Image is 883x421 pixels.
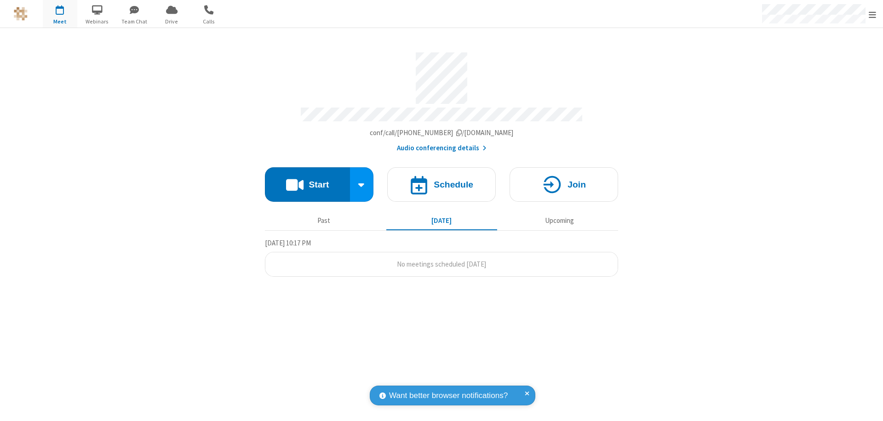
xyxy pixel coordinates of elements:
[80,17,115,26] span: Webinars
[155,17,189,26] span: Drive
[309,180,329,189] h4: Start
[434,180,473,189] h4: Schedule
[265,46,618,154] section: Account details
[350,167,374,202] div: Start conference options
[386,212,497,229] button: [DATE]
[265,239,311,247] span: [DATE] 10:17 PM
[265,167,350,202] button: Start
[397,143,487,154] button: Audio conferencing details
[568,180,586,189] h4: Join
[387,167,496,202] button: Schedule
[43,17,77,26] span: Meet
[14,7,28,21] img: QA Selenium DO NOT DELETE OR CHANGE
[370,128,514,137] span: Copy my meeting room link
[269,212,379,229] button: Past
[370,128,514,138] button: Copy my meeting room linkCopy my meeting room link
[117,17,152,26] span: Team Chat
[265,238,618,277] section: Today's Meetings
[397,260,486,268] span: No meetings scheduled [DATE]
[192,17,226,26] span: Calls
[510,167,618,202] button: Join
[504,212,615,229] button: Upcoming
[389,390,508,402] span: Want better browser notifications?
